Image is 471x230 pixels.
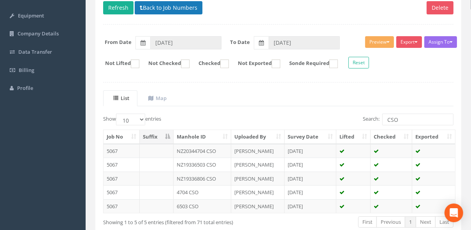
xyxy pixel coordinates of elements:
label: Not Exported [230,60,280,68]
input: From Date [150,36,221,49]
label: To Date [230,39,250,46]
span: Profile [17,84,33,91]
button: Export [396,36,422,48]
td: [DATE] [285,185,336,199]
label: Show entries [103,114,161,125]
td: 6503 CSO [174,199,231,213]
th: Survey Date: activate to sort column ascending [285,130,336,144]
a: List [103,90,137,106]
uib-tab-heading: Map [148,95,167,102]
td: [DATE] [285,199,336,213]
label: Search: [363,114,453,125]
td: NZ19336503 CSO [174,158,231,172]
td: NZ20344704 CSO [174,144,231,158]
th: Uploaded By: activate to sort column ascending [231,130,285,144]
label: Not Lifted [97,60,139,68]
th: Manhole ID: activate to sort column ascending [174,130,231,144]
button: Back to Job Numbers [135,1,202,14]
th: Job No: activate to sort column ascending [104,130,140,144]
td: [DATE] [285,158,336,172]
a: Map [138,90,175,106]
a: Last [435,216,453,228]
td: 5067 [104,144,140,158]
button: Assign To [424,36,457,48]
th: Exported: activate to sort column ascending [412,130,455,144]
th: Suffix: activate to sort column descending [140,130,174,144]
td: 5067 [104,199,140,213]
uib-tab-heading: List [113,95,129,102]
label: Not Checked [141,60,190,68]
th: Checked: activate to sort column ascending [371,130,412,144]
label: Sonde Required [281,60,338,68]
td: 5067 [104,172,140,186]
td: [DATE] [285,144,336,158]
button: Delete [427,1,453,14]
label: Checked [191,60,229,68]
a: Previous [376,216,405,228]
button: Preview [365,36,394,48]
td: [PERSON_NAME] [231,172,285,186]
span: Data Transfer [18,48,52,55]
span: Company Details [18,30,59,37]
td: 5067 [104,158,140,172]
span: Billing [19,67,34,74]
a: 1 [405,216,416,228]
a: First [358,216,377,228]
td: [PERSON_NAME] [231,158,285,172]
input: To Date [269,36,340,49]
td: [PERSON_NAME] [231,144,285,158]
input: Search: [382,114,453,125]
td: [DATE] [285,172,336,186]
div: Open Intercom Messenger [445,204,463,222]
div: Showing 1 to 5 of 5 entries (filtered from 71 total entries) [103,216,243,226]
span: Equipment [18,12,44,19]
td: [PERSON_NAME] [231,199,285,213]
th: Lifted: activate to sort column ascending [336,130,371,144]
button: Reset [348,57,369,68]
td: NZ19336806 CSO [174,172,231,186]
button: Refresh [103,1,134,14]
label: From Date [105,39,132,46]
a: Next [416,216,436,228]
td: 4704 CSO [174,185,231,199]
td: 5067 [104,185,140,199]
td: [PERSON_NAME] [231,185,285,199]
select: Showentries [116,114,145,125]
